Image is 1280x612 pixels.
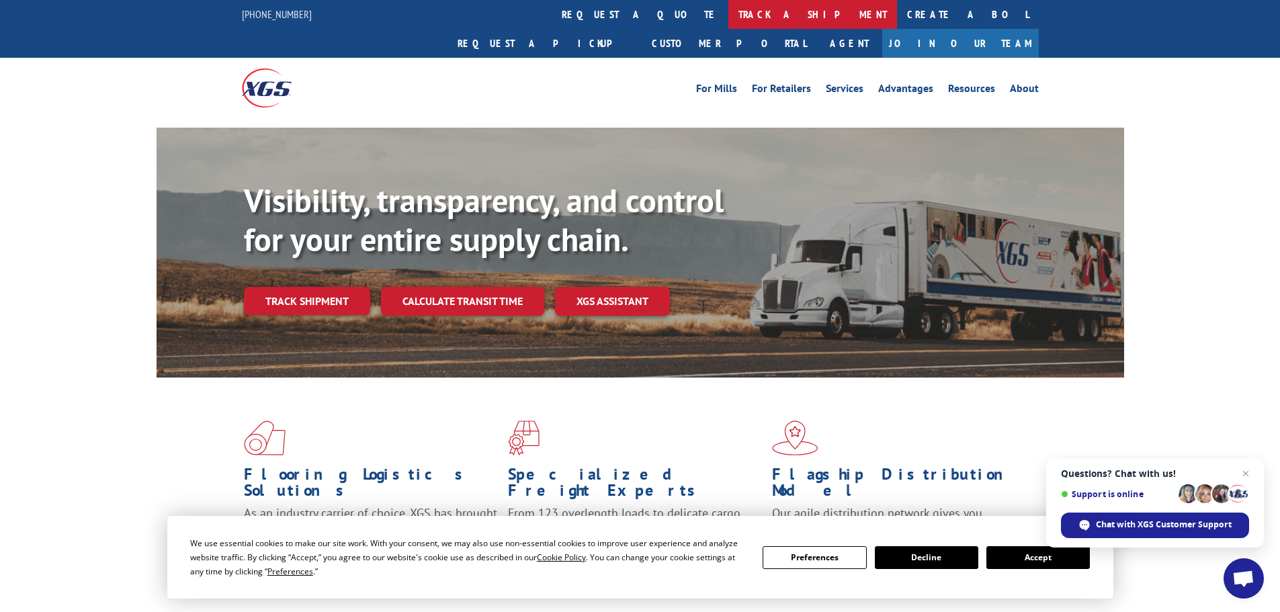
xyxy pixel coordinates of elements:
button: Accept [986,546,1090,569]
a: Services [826,83,863,98]
h1: Flagship Distribution Model [772,466,1026,505]
span: Support is online [1061,489,1174,499]
a: [PHONE_NUMBER] [242,7,312,21]
span: As an industry carrier of choice, XGS has brought innovation and dedication to flooring logistics... [244,505,497,553]
button: Preferences [763,546,866,569]
span: Chat with XGS Customer Support [1061,513,1249,538]
img: xgs-icon-total-supply-chain-intelligence-red [244,421,286,455]
h1: Flooring Logistics Solutions [244,466,498,505]
a: About [1010,83,1039,98]
a: Open chat [1224,558,1264,599]
a: For Mills [696,83,737,98]
div: Cookie Consent Prompt [167,516,1113,599]
h1: Specialized Freight Experts [508,466,762,505]
b: Visibility, transparency, and control for your entire supply chain. [244,179,724,260]
a: Join Our Team [882,29,1039,58]
span: Cookie Policy [537,552,586,563]
span: Our agile distribution network gives you nationwide inventory management on demand. [772,505,1019,537]
span: Questions? Chat with us! [1061,468,1249,479]
div: We use essential cookies to make our site work. With your consent, we may also use non-essential ... [190,536,746,578]
p: From 123 overlength loads to delicate cargo, our experienced staff knows the best way to move you... [508,505,762,565]
a: Resources [948,83,995,98]
span: Chat with XGS Customer Support [1096,519,1232,531]
a: XGS ASSISTANT [555,287,670,316]
a: Advantages [878,83,933,98]
a: Calculate transit time [381,287,544,316]
a: Track shipment [244,287,370,315]
button: Decline [875,546,978,569]
a: Customer Portal [642,29,816,58]
img: xgs-icon-focused-on-flooring-red [508,421,540,455]
a: Request a pickup [447,29,642,58]
img: xgs-icon-flagship-distribution-model-red [772,421,818,455]
a: Agent [816,29,882,58]
a: For Retailers [752,83,811,98]
span: Preferences [267,566,313,577]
